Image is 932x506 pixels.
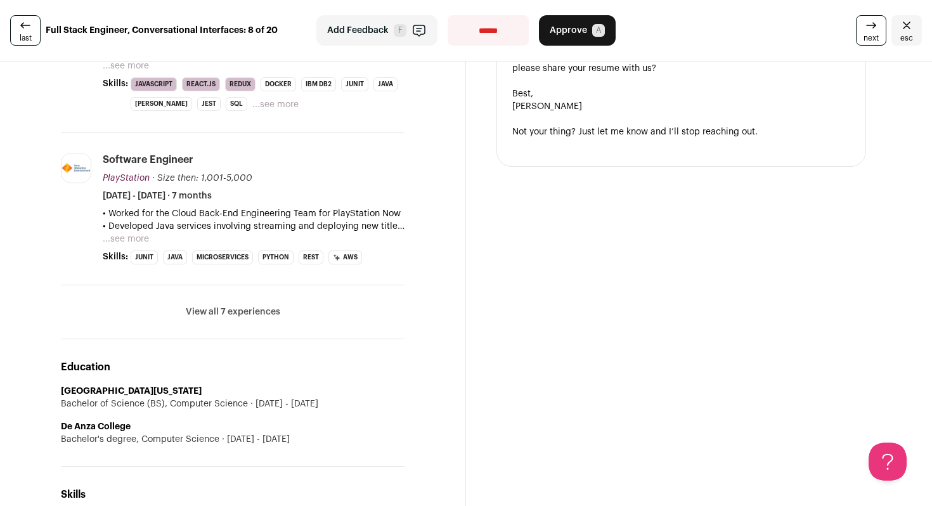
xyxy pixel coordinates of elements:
span: Skills: [103,250,128,263]
li: Redux [225,77,256,91]
li: JUnit [341,77,368,91]
div: Bachelor's degree, Computer Science [61,433,405,446]
li: IBM DB2 [301,77,336,91]
a: Close [891,15,922,46]
iframe: Help Scout Beacon - Open [869,443,907,481]
li: Java [163,250,187,264]
li: Jest [197,97,221,111]
button: View all 7 experiences [186,306,280,318]
strong: [GEOGRAPHIC_DATA][US_STATE] [61,387,202,396]
strong: De Anza College [61,422,131,431]
a: last [10,15,41,46]
span: A [592,24,605,37]
img: 4f94736f9d771a7d9e4f1be7435155b628d6a697cd11693b95ccde116f9e7765 [61,153,91,183]
span: · Size then: 1,001-5,000 [152,174,252,183]
button: ...see more [252,98,299,111]
span: [DATE] - [DATE] [248,398,318,410]
div: Bachelor of Science (BS), Computer Science [61,398,405,410]
h2: Skills [61,487,405,502]
a: next [856,15,886,46]
div: [PERSON_NAME] [512,100,850,113]
span: next [864,33,879,43]
div: Would you be open to a quick chat about the role? If interested, could you please share your resu... [512,49,850,75]
li: JavaScript [131,77,177,91]
strong: Full Stack Engineer, Conversational Interfaces: 8 of 20 [46,24,278,37]
span: F [394,24,406,37]
button: ...see more [103,233,149,245]
span: Add Feedback [327,24,389,37]
button: ...see more [103,60,149,72]
li: SQL [226,97,247,111]
div: Software Engineer [103,153,193,167]
button: Approve A [539,15,616,46]
li: [PERSON_NAME] [131,97,192,111]
span: [DATE] - [DATE] · 7 months [103,190,212,202]
span: Approve [550,24,587,37]
span: esc [900,33,913,43]
li: React.js [182,77,220,91]
li: Python [258,250,294,264]
li: REST [299,250,323,264]
div: Not your thing? Just let me know and I’ll stop reaching out. [512,126,850,138]
span: PlayStation [103,174,150,183]
li: Java [373,77,398,91]
button: Add Feedback F [316,15,437,46]
span: last [20,33,32,43]
p: • Developed Java services involving streaming and deploying new titles for PlayStation Now [103,220,405,233]
li: Microservices [192,250,253,264]
p: • Worked for the Cloud Back-End Engineering Team for PlayStation Now [103,207,405,220]
li: AWS [328,250,362,264]
h2: Education [61,360,405,375]
span: [DATE] - [DATE] [219,433,290,446]
li: Docker [261,77,296,91]
span: Skills: [103,77,128,90]
div: Best, [512,88,850,100]
li: JUnit [131,250,158,264]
